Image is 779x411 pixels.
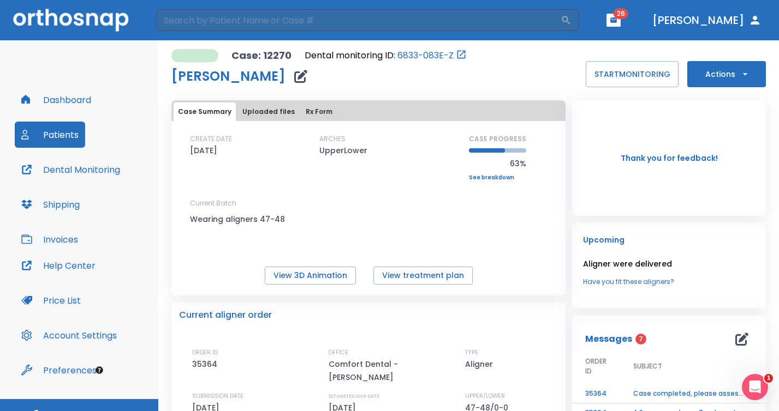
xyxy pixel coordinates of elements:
p: CASE PROGRESS [469,134,526,144]
p: Wearing aligners 47-48 [190,213,288,226]
button: Dashboard [15,87,98,113]
p: Current aligner order [179,309,272,322]
iframe: Intercom live chat [742,374,768,400]
button: Account Settings [15,322,123,348]
span: 1 [764,374,773,383]
p: UPPER/LOWER [465,391,505,401]
p: TYPE [465,348,478,358]
button: Rx Form [301,102,337,121]
button: STARTMONITORING [586,61,679,87]
td: Case completed, please assess final result! [620,384,757,403]
button: Patients [15,122,85,148]
p: Dental monitoring ID: [305,49,395,62]
p: ORDER ID [192,348,218,358]
p: Aligner [465,358,497,371]
button: Actions [687,61,766,87]
p: Messages [585,333,632,346]
p: Comfort Dental - [PERSON_NAME] [329,358,421,384]
p: Aligner were delivered [583,257,755,270]
button: Help Center [15,252,102,279]
a: See breakdown [469,174,526,181]
p: 35364 [192,358,221,371]
button: Price List [15,287,87,313]
button: View 3D Animation [265,267,356,285]
div: Open patient in dental monitoring portal [305,49,467,62]
span: 26 [614,8,628,19]
button: Preferences [15,357,103,383]
div: Tooltip anchor [94,365,104,375]
img: Orthosnap [13,9,129,31]
p: Case: 12270 [231,49,292,62]
h1: [PERSON_NAME] [171,70,286,83]
p: [DATE] [190,144,217,157]
p: Current Batch [190,198,288,208]
a: 6833-083E-Z [397,49,454,62]
span: SUBJECT [633,361,662,371]
button: Invoices [15,226,85,252]
a: Have you fit these aligners? [583,277,755,287]
span: 7 [635,334,646,344]
p: ARCHES [319,134,346,144]
p: OFFICE [329,348,348,358]
p: Upcoming [583,233,755,246]
button: Dental Monitoring [15,156,127,183]
button: Case Summary [174,102,236,121]
div: tabs [174,102,563,121]
p: UpperLower [319,144,367,157]
button: View treatment plan [373,267,473,285]
p: Thank you for feedback! [621,152,718,165]
input: Search by Patient Name or Case # [156,9,561,31]
button: Shipping [15,191,86,217]
p: 63% [469,157,526,170]
button: Uploaded files [238,102,299,121]
p: ESTIMATED SHIP DATE [329,391,379,401]
button: [PERSON_NAME] [648,10,766,30]
p: CREATE DATE [190,134,232,144]
td: 35364 [572,384,620,403]
p: SUBMISSION DATE [192,391,243,401]
span: ORDER ID [585,356,607,376]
